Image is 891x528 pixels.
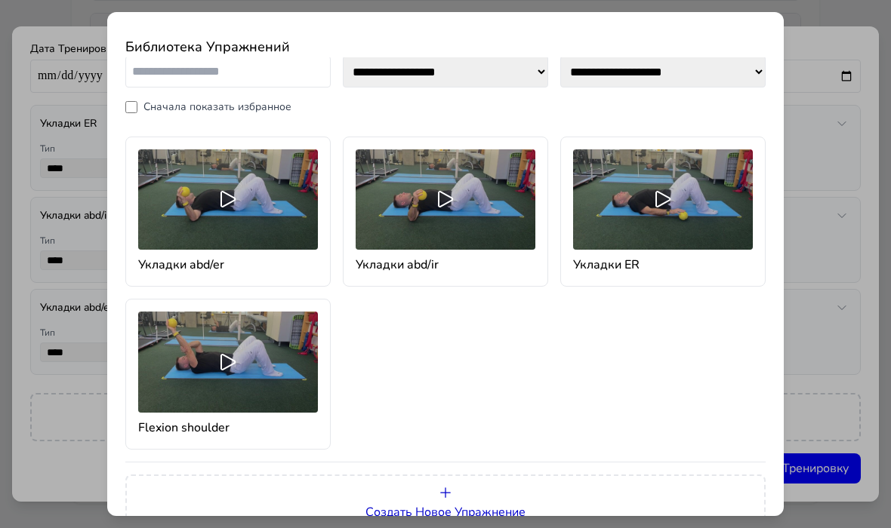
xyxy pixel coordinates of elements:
[138,256,318,274] h4: Укладки abd/er
[573,256,753,274] h4: Укладки ER
[125,30,766,57] h3: Библиотека Упражнений
[143,100,291,115] label: Сначала показать избранное
[138,419,318,437] h4: Flexion shoulder
[356,256,535,274] h4: Укладки abd/ir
